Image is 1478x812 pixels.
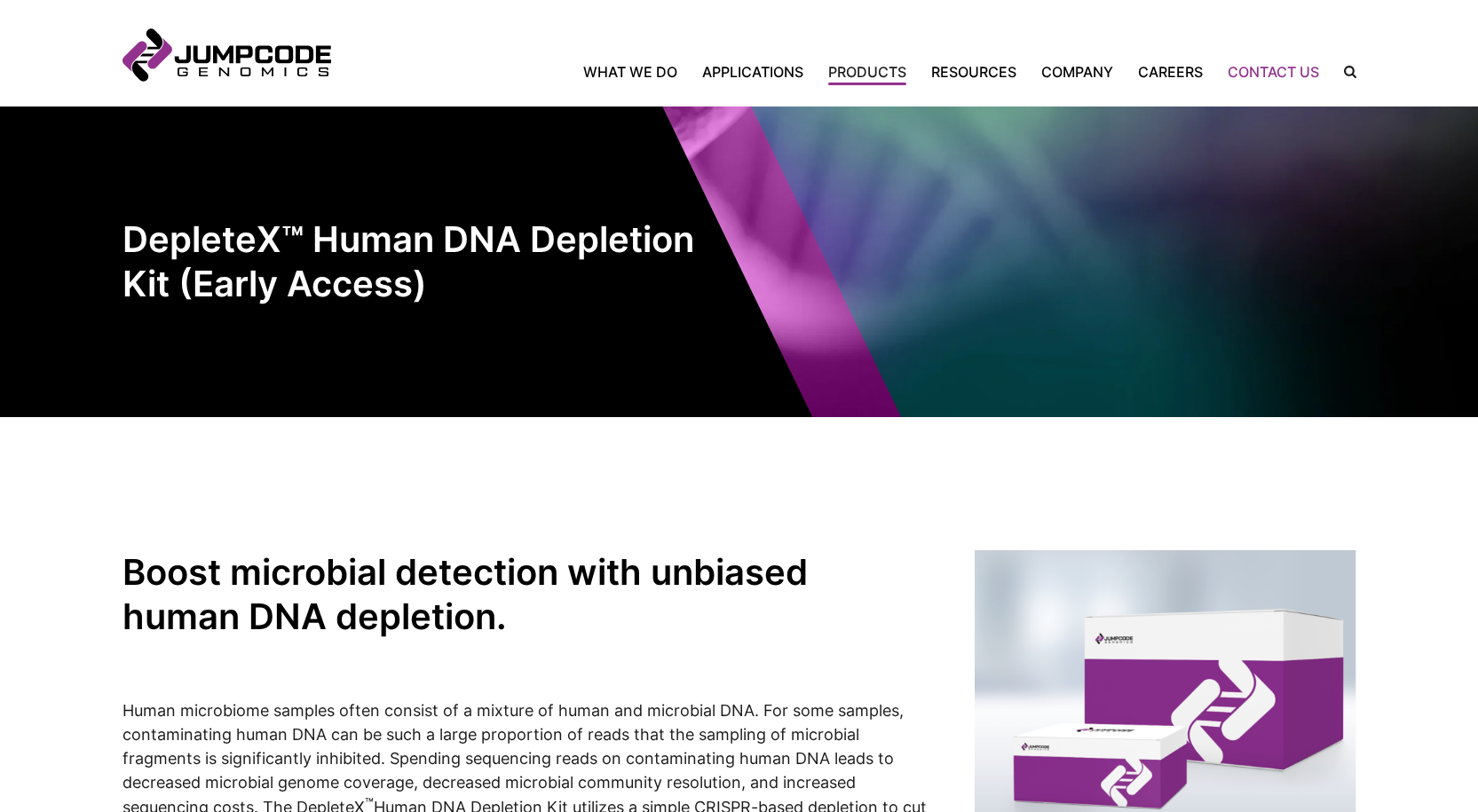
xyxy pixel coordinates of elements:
[123,550,930,639] h2: Boost microbial detection with unbiased human DNA depletion.
[1126,61,1215,83] a: Careers
[365,796,374,810] sup: ™
[816,61,919,83] a: Products
[690,61,816,83] a: Applications
[123,217,739,306] h1: DepleteX™ Human DNA Depletion Kit (Early Access)
[1332,66,1356,78] label: Search the site.
[1029,61,1126,83] a: Company
[331,61,1332,83] nav: Primary Navigation
[583,61,690,83] a: What We Do
[919,61,1029,83] a: Resources
[1215,61,1332,83] a: Contact Us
